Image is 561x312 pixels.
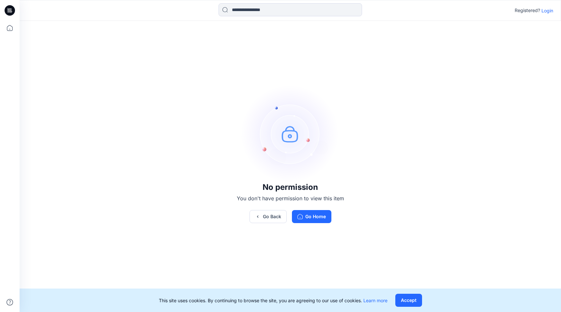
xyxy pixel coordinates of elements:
h3: No permission [237,183,344,192]
button: Go Home [292,210,331,223]
img: no-perm.svg [241,85,339,183]
p: Registered? [515,7,540,14]
p: This site uses cookies. By continuing to browse the site, you are agreeing to our use of cookies. [159,297,387,304]
a: Learn more [363,298,387,303]
button: Accept [395,294,422,307]
button: Go Back [250,210,287,223]
p: Login [541,7,553,14]
p: You don't have permission to view this item [237,194,344,202]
